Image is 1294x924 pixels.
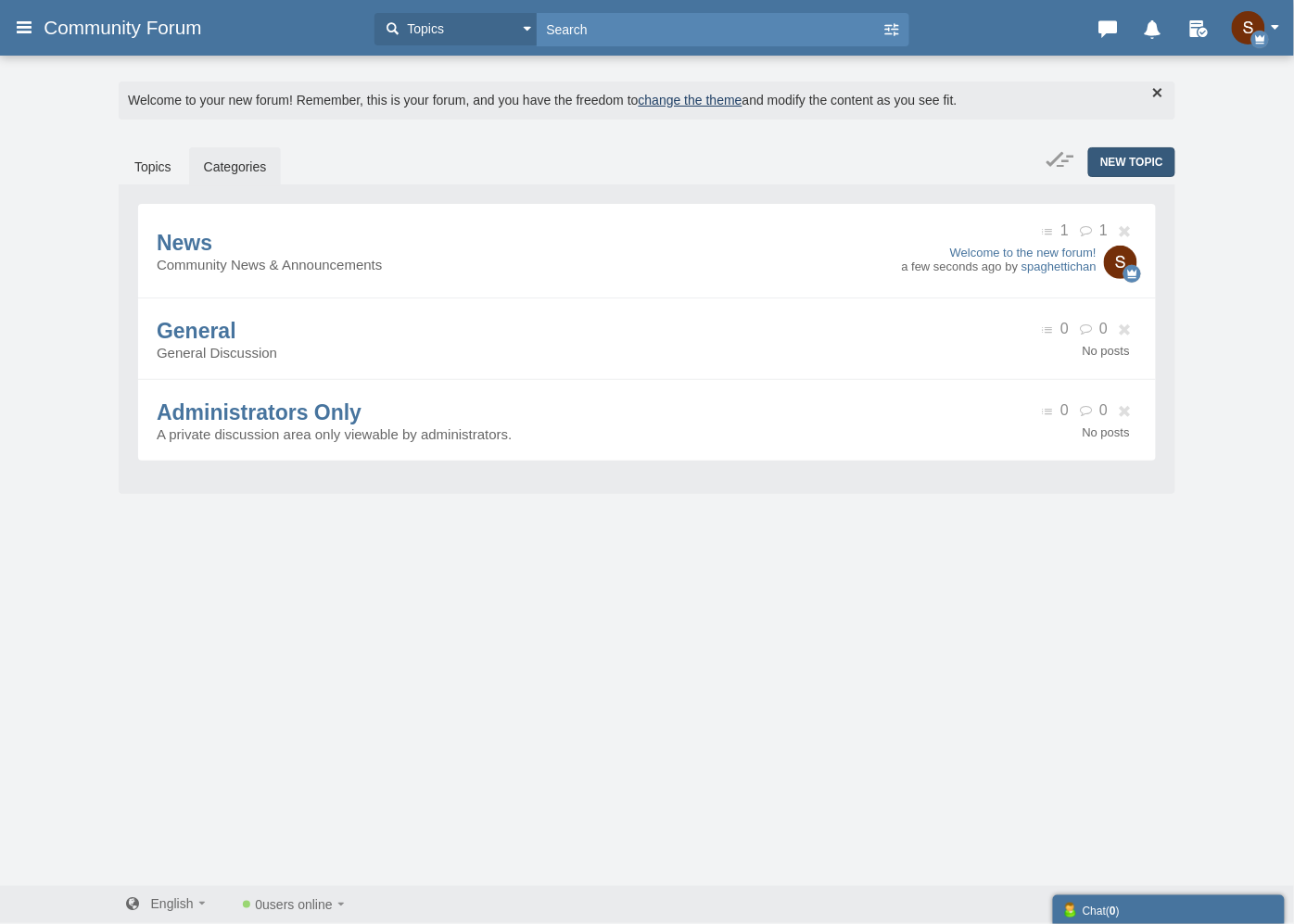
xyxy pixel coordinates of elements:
[1088,147,1175,177] a: New Topic
[1100,156,1163,169] span: New Topic
[157,400,362,424] a: Administrators Only
[262,897,333,912] span: users online
[243,897,344,912] a: 0
[902,259,1002,273] time: a few seconds ago
[1104,246,1137,279] img: o7bS5wAAAAZJREFUAwBI7gTLI2Q4KgAAAABJRU5ErkJggg==
[1060,402,1069,418] span: 0
[189,147,282,186] a: Categories
[1062,900,1275,919] div: Chat
[1232,11,1265,44] img: o7bS5wAAAAZJREFUAwBI7gTLI2Q4KgAAAABJRU5ErkJggg==
[902,246,1097,259] a: Welcome to the new forum!
[639,93,742,108] a: change the theme
[1110,905,1116,918] strong: 0
[44,17,215,39] span: Community Forum
[1099,222,1108,238] span: 1
[1060,222,1069,238] span: 1
[120,147,186,186] a: Topics
[1060,321,1069,336] span: 0
[402,19,444,39] span: Topics
[151,896,194,911] span: English
[1021,259,1097,273] a: spaghettichan
[1106,905,1120,918] span: ( )
[157,319,236,343] a: General
[1099,321,1108,336] span: 0
[157,231,212,255] a: News
[119,82,1175,120] div: Welcome to your new forum! Remember, this is your forum, and you have the freedom to and modify t...
[44,11,365,44] a: Community Forum
[374,13,537,45] button: Topics
[537,13,882,45] input: Search
[1099,402,1108,418] span: 0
